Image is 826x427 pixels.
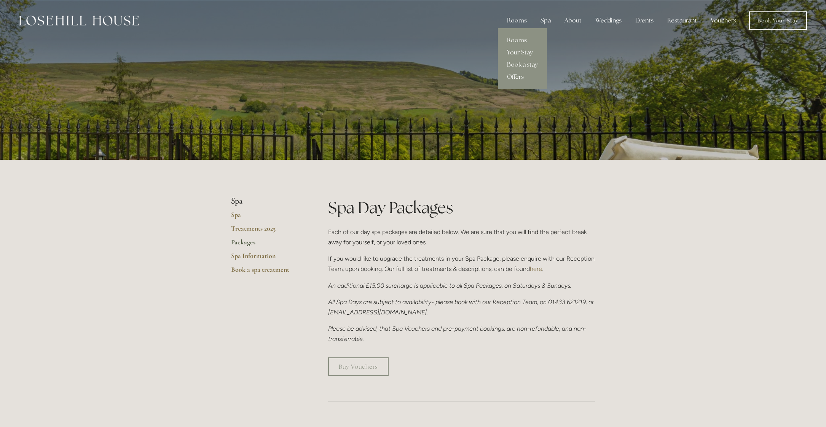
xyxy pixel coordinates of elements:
[231,196,304,206] li: Spa
[231,210,304,224] a: Spa
[328,227,595,247] p: Each of our day spa packages are detailed below. We are sure that you will find the perfect break...
[629,13,660,28] div: Events
[498,71,547,83] a: Offers
[498,34,547,46] a: Rooms
[328,282,571,289] em: An additional £15.00 surcharge is applicable to all Spa Packages, on Saturdays & Sundays.
[534,13,557,28] div: Spa
[231,265,304,279] a: Book a spa treatment
[498,59,547,71] a: Book a stay
[705,13,742,28] a: Vouchers
[661,13,703,28] div: Restaurant
[328,357,389,376] a: Buy Vouchers
[231,238,304,252] a: Packages
[328,298,595,316] em: All Spa Days are subject to availability- please book with our Reception Team, on 01433 621219, o...
[749,11,807,30] a: Book Your Stay
[328,253,595,274] p: If you would like to upgrade the treatments in your Spa Package, please enquire with our Receptio...
[231,224,304,238] a: Treatments 2025
[558,13,588,28] div: About
[530,265,542,272] a: here
[501,13,533,28] div: Rooms
[231,252,304,265] a: Spa Information
[498,46,547,59] a: Your Stay
[328,325,587,343] em: Please be advised, that Spa Vouchers and pre-payment bookings, are non-refundable, and non-transf...
[19,16,139,25] img: Losehill House
[328,196,595,219] h1: Spa Day Packages
[589,13,628,28] div: Weddings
